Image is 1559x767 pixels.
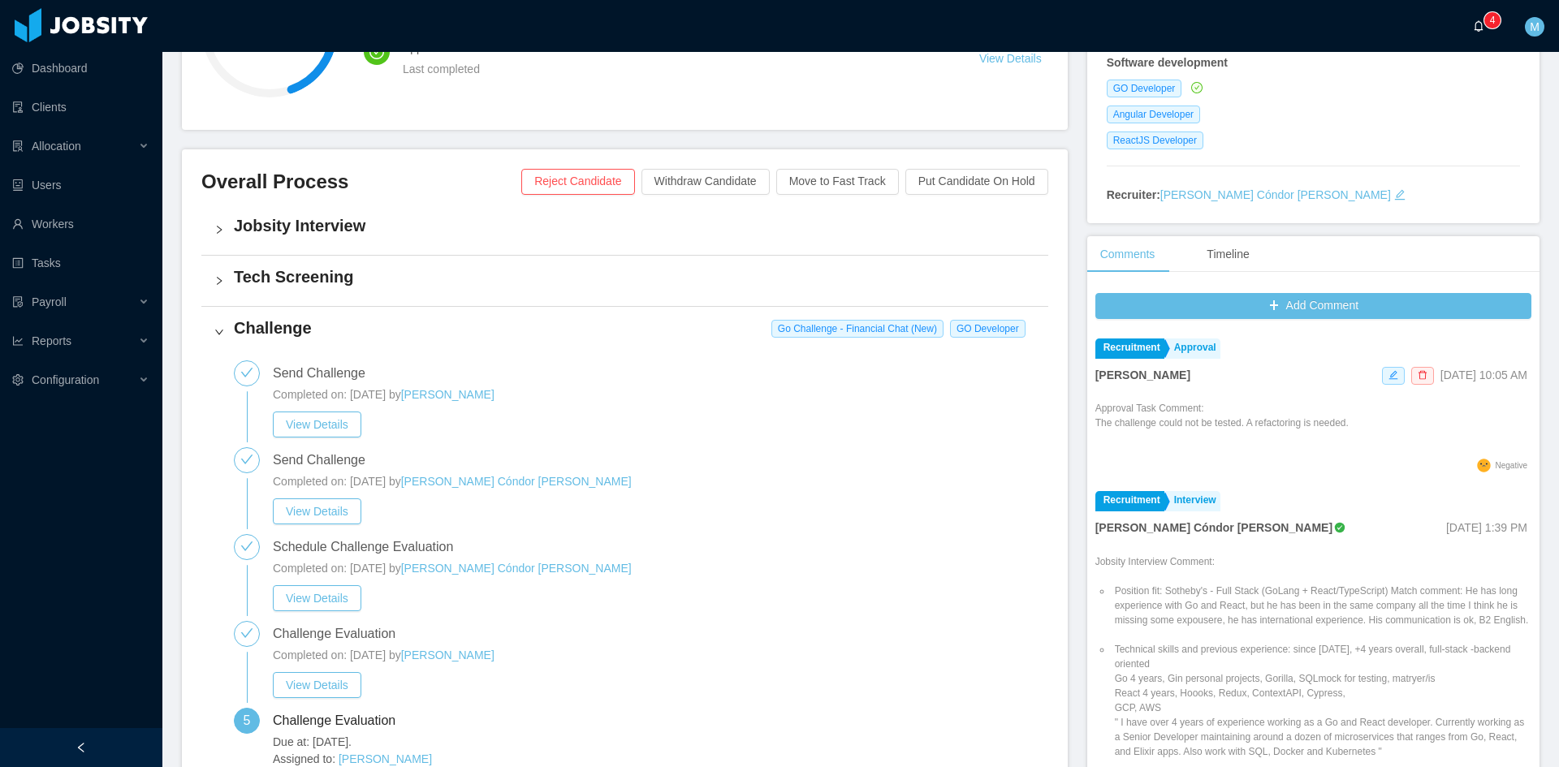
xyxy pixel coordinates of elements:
[273,412,361,437] button: View Details
[244,713,251,727] span: 5
[401,475,632,488] a: [PERSON_NAME] Cóndor [PERSON_NAME]
[32,295,67,308] span: Payroll
[214,276,224,286] i: icon: right
[32,140,81,153] span: Allocation
[1394,189,1406,200] i: icon: edit
[273,534,466,560] div: Schedule Challenge Evaluation
[273,498,361,524] button: View Details
[401,562,632,575] a: [PERSON_NAME] Cóndor [PERSON_NAME]
[273,447,378,473] div: Send Challenge
[1087,236,1168,273] div: Comments
[1418,370,1427,380] i: icon: delete
[401,649,494,661] a: [PERSON_NAME]
[214,327,224,337] i: icon: right
[273,388,401,401] span: Completed on: [DATE] by
[234,317,1035,339] h4: Challenge
[1166,491,1220,511] a: Interview
[12,296,24,308] i: icon: file-protect
[521,169,634,195] button: Reject Candidate
[1446,521,1527,534] span: [DATE] 1:39 PM
[771,320,944,338] span: Go Challenge - Financial Chat (New)
[1388,370,1398,380] i: icon: edit
[1107,188,1160,201] strong: Recruiter:
[1191,82,1203,93] i: icon: check-circle
[1166,338,1220,359] a: Approval
[273,475,401,488] span: Completed on: [DATE] by
[401,388,494,401] a: [PERSON_NAME]
[776,169,899,195] button: Move to Fast Track
[12,52,149,84] a: icon: pie-chartDashboard
[1530,17,1540,37] span: M
[12,247,149,279] a: icon: profileTasks
[1194,236,1262,273] div: Timeline
[273,708,408,734] div: Challenge Evaluation
[1095,416,1349,430] p: The challenge could not be tested. A refactoring is needed.
[1107,106,1200,123] span: Angular Developer
[273,672,361,698] button: View Details
[1440,368,1527,381] span: [DATE] 10:05 AM
[273,679,361,692] a: View Details
[240,627,253,640] i: icon: check
[32,334,71,347] span: Reports
[1095,293,1531,319] button: icon: plusAdd Comment
[214,225,224,235] i: icon: right
[1095,368,1190,381] strong: [PERSON_NAME]
[201,169,521,195] h3: Overall Process
[12,169,149,201] a: icon: robotUsers
[240,453,253,466] i: icon: check
[905,169,1048,195] button: Put Candidate On Hold
[273,734,1035,751] span: Due at: [DATE].
[950,320,1026,338] span: GO Developer
[1490,12,1496,28] p: 4
[1473,20,1484,32] i: icon: bell
[1188,81,1203,94] a: icon: check-circle
[201,307,1048,357] div: icon: rightChallenge
[339,752,432,765] a: [PERSON_NAME]
[273,592,361,605] a: View Details
[1095,401,1349,455] div: Approval Task Comment:
[273,418,361,431] a: View Details
[12,140,24,152] i: icon: solution
[240,366,253,379] i: icon: check
[32,373,99,386] span: Configuration
[273,621,408,647] div: Challenge Evaluation
[1496,461,1527,470] span: Negative
[201,205,1048,255] div: icon: rightJobsity Interview
[1160,188,1391,201] a: [PERSON_NAME] Cóndor [PERSON_NAME]
[1112,584,1531,627] li: Position fit: Sotheby's - Full Stack (GoLang + React/TypeScript) Match comment: He has long exper...
[1095,521,1332,534] strong: [PERSON_NAME] Cóndor [PERSON_NAME]
[12,374,24,386] i: icon: setting
[641,169,770,195] button: Withdraw Candidate
[234,265,1035,288] h4: Tech Screening
[273,360,378,386] div: Send Challenge
[1112,642,1531,759] li: Technical skills and previous experience: since [DATE], +4 years overall, full-stack -backend ori...
[403,60,940,78] div: Last completed
[12,335,24,347] i: icon: line-chart
[1095,491,1164,511] a: Recruitment
[273,505,361,518] a: View Details
[273,649,401,661] span: Completed on: [DATE] by
[12,208,149,240] a: icon: userWorkers
[12,91,149,123] a: icon: auditClients
[1107,56,1228,69] strong: Software development
[1107,80,1182,97] span: GO Developer
[1095,338,1164,359] a: Recruitment
[1484,12,1501,28] sup: 4
[273,562,401,575] span: Completed on: [DATE] by
[201,256,1048,306] div: icon: rightTech Screening
[273,585,361,611] button: View Details
[1107,131,1203,149] span: ReactJS Developer
[240,540,253,553] i: icon: check
[979,52,1042,65] a: View Details
[234,214,1035,237] h4: Jobsity Interview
